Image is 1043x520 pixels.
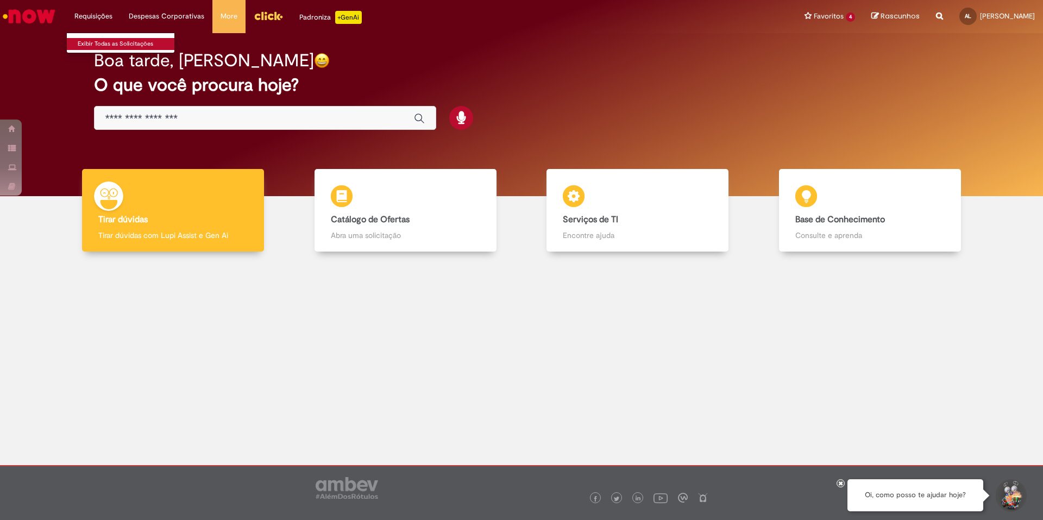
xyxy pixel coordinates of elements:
span: Rascunhos [881,11,920,21]
ul: Requisições [66,33,175,53]
div: Padroniza [299,11,362,24]
div: Oi, como posso te ajudar hoje? [847,479,983,511]
span: More [221,11,237,22]
p: Abra uma solicitação [331,230,480,241]
span: Requisições [74,11,112,22]
button: Iniciar Conversa de Suporte [994,479,1027,512]
p: Encontre ajuda [563,230,712,241]
p: Consulte e aprenda [795,230,945,241]
a: Catálogo de Ofertas Abra uma solicitação [290,169,522,252]
span: Favoritos [814,11,844,22]
img: logo_footer_workplace.png [678,493,688,503]
a: Exibir Todas as Solicitações [67,38,186,50]
span: [PERSON_NAME] [980,11,1035,21]
b: Base de Conhecimento [795,214,885,225]
a: Rascunhos [871,11,920,22]
img: ServiceNow [1,5,57,27]
img: logo_footer_naosei.png [698,493,708,503]
b: Tirar dúvidas [98,214,148,225]
p: Tirar dúvidas com Lupi Assist e Gen Ai [98,230,248,241]
b: Catálogo de Ofertas [331,214,410,225]
span: Despesas Corporativas [129,11,204,22]
img: logo_footer_facebook.png [593,496,598,502]
h2: Boa tarde, [PERSON_NAME] [94,51,314,70]
img: logo_footer_youtube.png [654,491,668,505]
img: click_logo_yellow_360x200.png [254,8,283,24]
img: logo_footer_linkedin.png [636,496,641,502]
a: Tirar dúvidas Tirar dúvidas com Lupi Assist e Gen Ai [57,169,290,252]
img: logo_footer_ambev_rotulo_gray.png [316,477,378,499]
a: Base de Conhecimento Consulte e aprenda [754,169,987,252]
span: 4 [846,12,855,22]
img: logo_footer_twitter.png [614,496,619,502]
p: +GenAi [335,11,362,24]
a: Serviços de TI Encontre ajuda [521,169,754,252]
img: happy-face.png [314,53,330,68]
h2: O que você procura hoje? [94,76,950,95]
b: Serviços de TI [563,214,618,225]
span: AL [965,12,971,20]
